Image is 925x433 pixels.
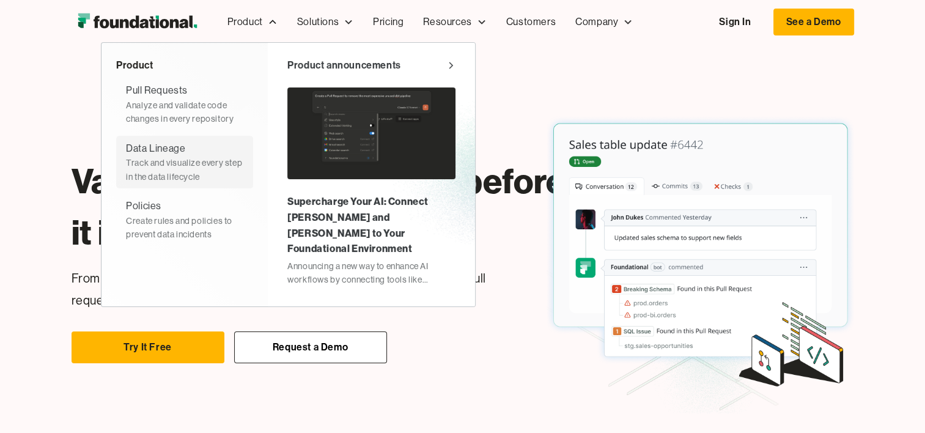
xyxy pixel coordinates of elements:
div: Analyze and validate code changes in every repository [126,98,243,126]
div: Product [227,14,263,30]
a: Customers [496,2,566,42]
img: Foundational Logo [72,10,203,34]
a: Pull RequestsAnalyze and validate code changes in every repository [116,78,253,130]
div: Data Lineage [126,141,185,157]
p: From upstream to downstream, use Foundational to analyze and validate pull requests that impact d... [72,268,527,312]
div: Product [116,57,253,73]
h1: Validate changes to before it impacts the data [72,155,570,258]
div: Product announcements [287,57,401,73]
div: Track and visualize every step in the data lifecycle [126,156,243,183]
iframe: Chat Widget [864,374,925,433]
div: Solutions [297,14,339,30]
a: home [72,10,203,34]
div: Supercharge Your AI: Connect [PERSON_NAME] and [PERSON_NAME] to Your Foundational Environment [287,194,455,256]
a: Sign In [707,9,763,35]
a: PoliciesCreate rules and policies to prevent data incidents [116,193,253,246]
nav: Product [101,42,476,307]
div: Company [575,14,618,30]
div: Resources [423,14,471,30]
a: Request a Demo [234,331,387,363]
a: Try It Free [72,331,224,363]
div: Policies [126,198,161,214]
div: Resources [413,2,496,42]
a: See a Demo [773,9,854,35]
div: Announcing a new way to enhance AI workflows by connecting tools like [PERSON_NAME] and [PERSON_N... [287,259,455,287]
a: Supercharge Your AI: Connect [PERSON_NAME] and [PERSON_NAME] to Your Foundational EnvironmentAnno... [287,83,455,291]
a: Product announcements [287,57,455,73]
a: Pricing [363,2,413,42]
div: Solutions [287,2,363,42]
a: Data LineageTrack and visualize every step in the data lifecycle [116,136,253,188]
div: Product [218,2,287,42]
div: Company [566,2,643,42]
div: Create rules and policies to prevent data incidents [126,214,243,242]
div: Pull Requests [126,83,188,98]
